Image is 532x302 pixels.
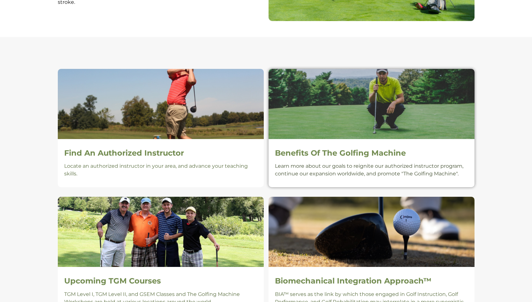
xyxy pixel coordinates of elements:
[64,149,257,158] h2: Find An Authorized Instructor
[64,276,257,286] h2: Upcoming TGM Courses
[269,69,475,188] a: Benefits Of The Golfing Machine Learn more about our goals to reignite our authorized instructor ...
[275,276,468,286] h2: Biomechanical Integration Approach™
[275,149,468,158] h2: Benefits Of The Golfing Machine
[275,162,468,178] p: Learn more about our goals to reignite our authorized instructor program, continue our expansion ...
[64,162,257,178] p: Locate an authorized instructor in your area, and advance your teaching skills.
[58,69,264,188] a: Find An Authorized Instructor Locate an authorized instructor in your area, and advance your teac...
